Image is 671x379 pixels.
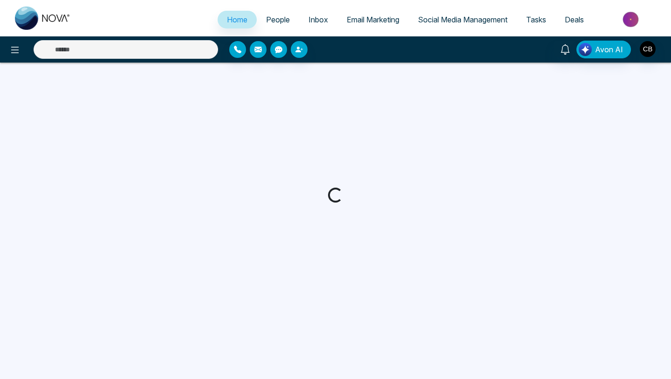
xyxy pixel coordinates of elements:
[418,15,507,24] span: Social Media Management
[640,41,656,57] img: User Avatar
[579,43,592,56] img: Lead Flow
[555,11,593,28] a: Deals
[576,41,631,58] button: Avon AI
[409,11,517,28] a: Social Media Management
[565,15,584,24] span: Deals
[347,15,399,24] span: Email Marketing
[337,11,409,28] a: Email Marketing
[308,15,328,24] span: Inbox
[517,11,555,28] a: Tasks
[526,15,546,24] span: Tasks
[299,11,337,28] a: Inbox
[15,7,71,30] img: Nova CRM Logo
[218,11,257,28] a: Home
[266,15,290,24] span: People
[595,44,623,55] span: Avon AI
[227,15,247,24] span: Home
[257,11,299,28] a: People
[598,9,665,30] img: Market-place.gif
